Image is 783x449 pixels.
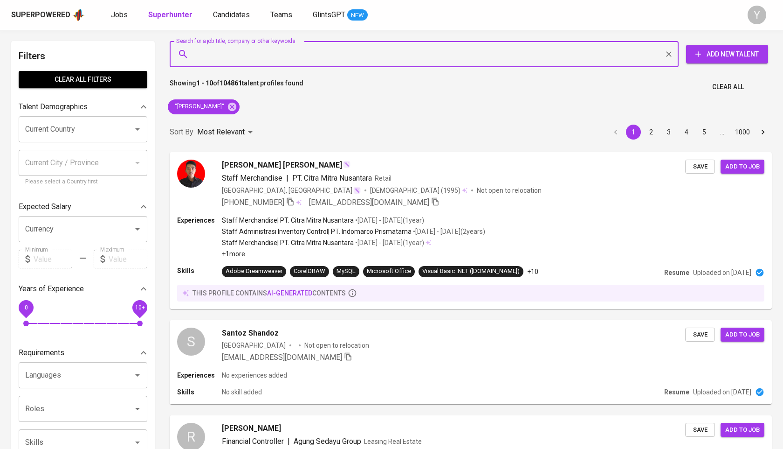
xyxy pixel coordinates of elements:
img: magic_wand.svg [353,187,361,194]
p: +10 [527,267,538,276]
span: [PERSON_NAME] [PERSON_NAME] [222,160,342,171]
button: Open [131,369,144,382]
p: • [DATE] - [DATE] ( 2 years ) [412,227,485,236]
p: Staff Administrasi Inventory Control | PT. Indomarco Prismatama [222,227,412,236]
button: Save [685,423,715,437]
p: • [DATE] - [DATE] ( 1 year ) [354,216,424,225]
span: Candidates [213,10,250,19]
p: Experiences [177,371,222,380]
span: [EMAIL_ADDRESS][DOMAIN_NAME] [222,353,342,362]
p: Resume [664,387,689,397]
button: Add to job [721,328,764,342]
button: Go to page 1000 [732,125,753,140]
div: "[PERSON_NAME]" [168,99,240,114]
p: Staff Merchandise | PT. Citra Mitra Nusantara [222,238,354,247]
a: GlintsGPT NEW [313,9,368,21]
span: [EMAIL_ADDRESS][DOMAIN_NAME] [309,198,429,207]
div: Most Relevant [197,124,256,141]
div: Y [748,6,766,24]
p: Uploaded on [DATE] [693,268,751,277]
p: Showing of talent profiles found [170,78,303,96]
span: AI-generated [267,289,312,297]
nav: pagination navigation [607,125,772,140]
span: Add to job [725,330,760,340]
button: Open [131,402,144,415]
div: Superpowered [11,10,70,21]
div: Requirements [19,344,147,362]
span: Add to job [725,161,760,172]
p: No skill added [222,387,262,397]
a: Candidates [213,9,252,21]
div: Adobe Dreamweaver [226,267,282,276]
span: Add New Talent [694,49,761,60]
span: Clear All [712,81,744,93]
button: Add to job [721,160,764,174]
img: c7600e532409b2074019f771424f82aa.jpg [177,160,205,188]
p: Please select a Country first [25,177,141,187]
a: SSantoz Shandoz[GEOGRAPHIC_DATA]Not open to relocation[EMAIL_ADDRESS][DOMAIN_NAME] SaveAdd to job... [170,320,772,404]
span: Teams [270,10,292,19]
span: GlintsGPT [313,10,345,19]
div: S [177,328,205,356]
h6: Filters [19,49,147,63]
p: Skills [177,266,222,275]
a: [PERSON_NAME] [PERSON_NAME]Staff Merchandise|PT. Citra Mitra NusantaraRetail[GEOGRAPHIC_DATA], [G... [170,152,772,309]
span: "[PERSON_NAME]" [168,102,230,111]
button: Go to page 2 [644,125,659,140]
button: Go to page 3 [661,125,676,140]
span: | [288,436,290,447]
div: Years of Experience [19,280,147,298]
p: • [DATE] - [DATE] ( 1 year ) [354,238,424,247]
span: Retail [375,175,391,182]
button: Go to page 5 [697,125,712,140]
button: Clear [662,48,675,61]
span: Santoz Shandoz [222,328,279,339]
div: Talent Demographics [19,98,147,116]
button: page 1 [626,125,641,140]
div: MySQL [337,267,356,276]
p: Talent Demographics [19,101,88,112]
a: Teams [270,9,294,21]
button: Add to job [721,423,764,437]
button: Clear All [708,78,748,96]
span: | [286,173,288,184]
div: Expected Salary [19,197,147,216]
span: [DEMOGRAPHIC_DATA] [370,186,441,195]
span: 10+ [135,304,144,311]
input: Value [34,250,72,268]
input: Value [109,250,147,268]
b: Superhunter [148,10,192,19]
div: (1995) [370,186,467,195]
button: Open [131,123,144,136]
b: 104861 [220,79,242,87]
span: Staff Merchandise [222,174,282,182]
p: Resume [664,268,689,277]
span: Agung Sedayu Group [294,437,361,446]
button: Open [131,223,144,236]
p: No experiences added [222,371,287,380]
button: Open [131,436,144,449]
button: Save [685,160,715,174]
p: Years of Experience [19,283,84,295]
span: Save [690,161,710,172]
p: Expected Salary [19,201,71,212]
div: … [714,127,729,137]
a: Jobs [111,9,130,21]
div: Visual Basic .NET ([DOMAIN_NAME]) [422,267,520,276]
a: Superhunter [148,9,194,21]
img: magic_wand.svg [343,161,350,168]
span: Clear All filters [26,74,140,85]
span: [PERSON_NAME] [222,423,281,434]
span: NEW [347,11,368,20]
div: [GEOGRAPHIC_DATA] [222,341,286,350]
span: Add to job [725,425,760,435]
button: Go to next page [756,125,770,140]
button: Add New Talent [686,45,768,63]
span: Jobs [111,10,128,19]
button: Clear All filters [19,71,147,88]
p: Staff Merchandise | PT. Citra Mitra Nusantara [222,216,354,225]
p: this profile contains contents [192,288,346,298]
p: Requirements [19,347,64,358]
p: Not open to relocation [304,341,369,350]
span: [PHONE_NUMBER] [222,198,284,207]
